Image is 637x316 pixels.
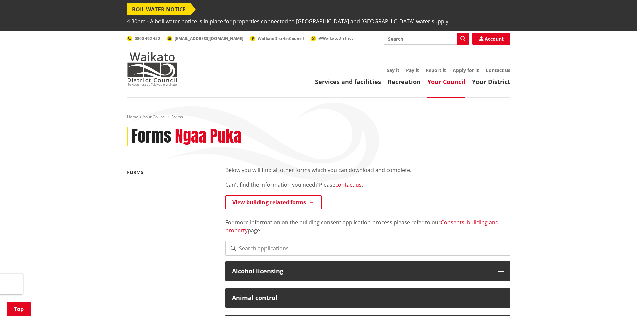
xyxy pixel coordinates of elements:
[127,36,160,41] a: 0800 492 452
[225,195,322,209] a: View building related forms
[232,295,492,301] h3: Animal control
[225,210,510,234] p: For more information on the building consent application process please refer to our page.
[426,67,446,73] a: Report it
[175,127,241,146] h2: Ngaa Puka
[127,169,143,175] a: Forms
[225,166,510,174] p: Below you will find all other forms which you can download and complete.
[127,114,510,120] nav: breadcrumb
[7,302,31,316] a: Top
[131,127,171,146] h1: Forms
[127,114,138,120] a: Home
[335,181,362,188] a: contact us
[232,268,492,275] h3: Alcohol licensing
[225,241,510,256] input: Search applications
[127,52,177,86] img: Waikato District Council - Te Kaunihera aa Takiwaa o Waikato
[472,33,510,45] a: Account
[315,78,381,86] a: Services and facilities
[225,219,499,234] a: Consents, building and property
[427,78,465,86] a: Your Council
[406,67,419,73] a: Pay it
[143,114,167,120] a: Your Council
[318,35,353,41] span: @WaikatoDistrict
[127,3,191,15] span: BOIL WATER NOTICE
[127,15,450,27] span: 4.30pm - A boil water notice is in place for properties connected to [GEOGRAPHIC_DATA] and [GEOGR...
[175,36,243,41] span: [EMAIL_ADDRESS][DOMAIN_NAME]
[453,67,479,73] a: Apply for it
[486,67,510,73] a: Contact us
[472,78,510,86] a: Your District
[167,36,243,41] a: [EMAIL_ADDRESS][DOMAIN_NAME]
[387,67,399,73] a: Say it
[384,33,469,45] input: Search input
[311,35,353,41] a: @WaikatoDistrict
[225,181,510,189] p: Can't find the information you need? Please .
[250,36,304,41] a: WaikatoDistrictCouncil
[388,78,421,86] a: Recreation
[135,36,160,41] span: 0800 492 452
[171,114,183,120] span: Forms
[258,36,304,41] span: WaikatoDistrictCouncil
